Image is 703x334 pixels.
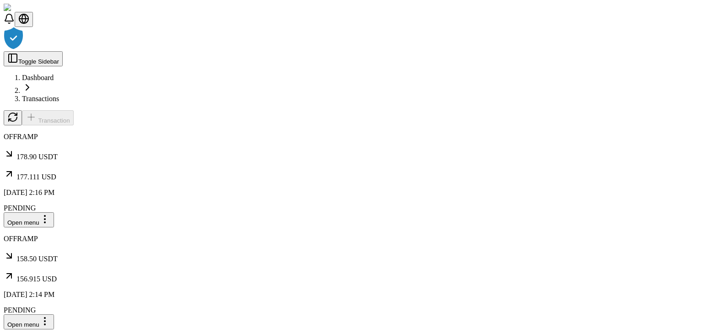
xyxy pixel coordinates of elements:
[4,204,699,212] div: PENDING
[4,4,58,12] img: ShieldPay Logo
[22,110,74,125] button: Transaction
[4,189,699,197] p: [DATE] 2:16 PM
[4,314,54,329] button: Open menu
[18,58,59,65] span: Toggle Sidebar
[4,212,54,227] button: Open menu
[4,51,63,66] button: Toggle Sidebar
[4,74,699,103] nav: breadcrumb
[4,270,699,283] p: 156.915 USD
[7,219,39,226] span: Open menu
[4,133,699,141] p: OFFRAMP
[4,291,699,299] p: [DATE] 2:14 PM
[4,235,699,243] p: OFFRAMP
[7,321,39,328] span: Open menu
[4,148,699,161] p: 178.90 USDT
[4,250,699,263] p: 158.50 USDT
[4,168,699,181] p: 177.111 USD
[38,117,70,124] span: Transaction
[22,95,59,102] a: Transactions
[4,306,699,314] div: PENDING
[22,74,54,81] a: Dashboard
